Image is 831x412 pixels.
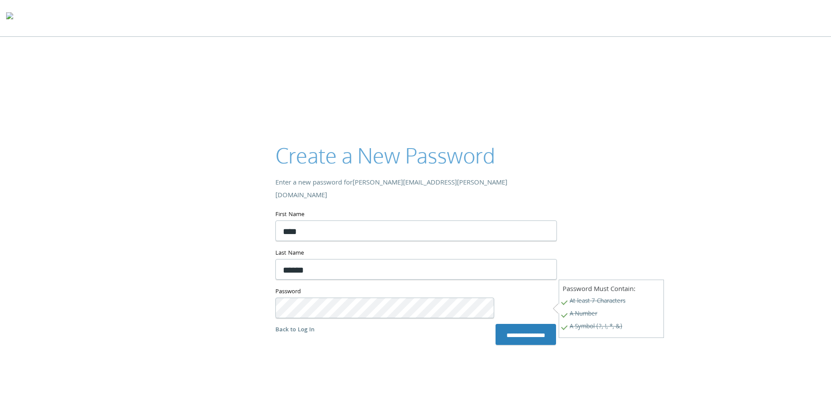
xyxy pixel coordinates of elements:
div: Password Must Contain: [559,280,664,338]
label: Password [275,287,556,298]
div: Enter a new password for [PERSON_NAME][EMAIL_ADDRESS][PERSON_NAME][DOMAIN_NAME] [275,177,556,202]
img: todyl-logo-dark.svg [6,9,13,27]
label: Last Name [275,248,556,259]
span: A Number [563,309,660,321]
label: First Name [275,210,556,220]
span: At least 7 Characters [563,296,660,309]
span: A Symbol (?, !, *, &) [563,321,660,334]
h2: Create a New Password [275,141,556,170]
a: Back to Log In [275,325,314,335]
